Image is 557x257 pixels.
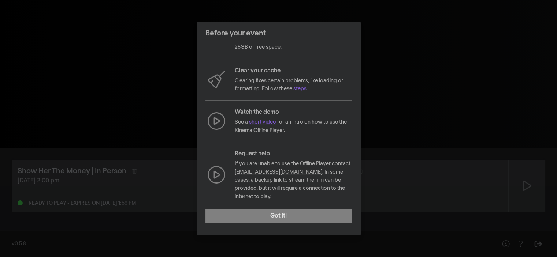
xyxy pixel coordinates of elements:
[235,170,322,175] a: [EMAIL_ADDRESS][DOMAIN_NAME]
[235,108,352,117] p: Watch the demo
[205,209,352,223] button: Got it!
[235,77,352,93] p: Clearing fixes certain problems, like loading or formatting. Follow these .
[235,118,352,135] p: See a for an intro on how to use the Kinema Offline Player.
[249,120,276,125] a: short video
[293,86,307,91] a: steps
[235,160,352,201] p: If you are unable to use the Offline Player contact . In some cases, a backup link to stream the ...
[197,22,361,45] header: Before your event
[235,150,352,158] p: Request help
[235,67,352,75] p: Clear your cache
